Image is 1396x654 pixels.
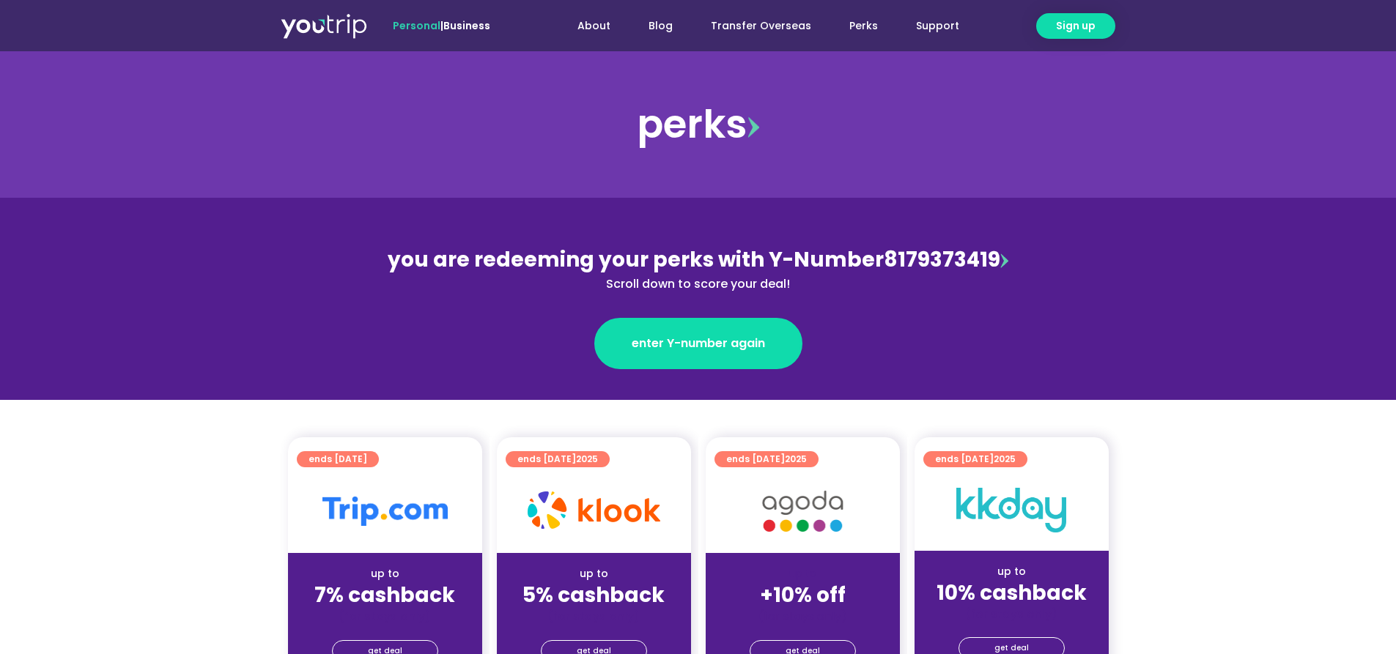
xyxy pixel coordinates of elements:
[926,564,1097,579] div: up to
[923,451,1027,467] a: ends [DATE]2025
[314,581,455,609] strong: 7% cashback
[443,18,490,33] a: Business
[937,579,1087,607] strong: 10% cashback
[517,451,598,467] span: ends [DATE]
[692,12,830,40] a: Transfer Overseas
[717,609,888,624] div: (for stays only)
[380,275,1016,293] div: Scroll down to score your deal!
[994,453,1016,465] span: 2025
[726,451,807,467] span: ends [DATE]
[558,12,629,40] a: About
[785,453,807,465] span: 2025
[789,566,816,581] span: up to
[1056,18,1096,34] span: Sign up
[714,451,819,467] a: ends [DATE]2025
[522,581,665,609] strong: 5% cashback
[632,335,765,352] span: enter Y-number again
[393,18,490,33] span: |
[830,12,897,40] a: Perks
[388,245,884,274] span: you are redeeming your perks with Y-Number
[309,451,367,467] span: ends [DATE]
[300,566,470,581] div: up to
[1036,13,1115,39] a: Sign up
[506,451,610,467] a: ends [DATE]2025
[509,609,679,624] div: (for stays only)
[935,451,1016,467] span: ends [DATE]
[897,12,978,40] a: Support
[380,245,1016,293] div: 8179373419
[297,451,379,467] a: ends [DATE]
[300,609,470,624] div: (for stays only)
[594,318,802,369] a: enter Y-number again
[576,453,598,465] span: 2025
[530,12,978,40] nav: Menu
[629,12,692,40] a: Blog
[926,606,1097,622] div: (for stays only)
[760,581,846,609] strong: +10% off
[509,566,679,581] div: up to
[393,18,440,33] span: Personal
